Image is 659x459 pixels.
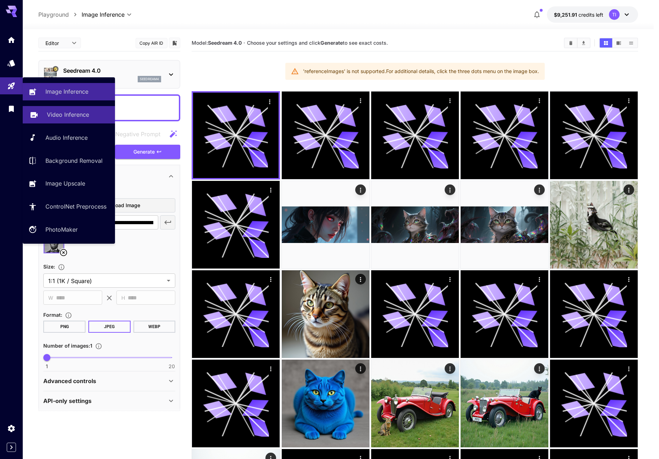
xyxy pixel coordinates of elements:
[444,95,455,106] div: Actions
[444,184,455,195] div: Actions
[577,38,590,48] button: Download All
[444,274,455,284] div: Actions
[547,6,638,23] button: $9,251.91421
[624,363,634,374] div: Actions
[444,363,455,374] div: Actions
[624,95,634,106] div: Actions
[43,397,92,405] p: API-only settings
[7,104,16,113] div: Library
[609,9,620,20] div: TI
[534,184,544,195] div: Actions
[23,152,115,169] a: Background Removal
[133,321,176,333] button: WEBP
[625,38,637,48] button: Show media in list view
[534,363,544,374] div: Actions
[7,82,16,90] div: Playground
[550,181,638,269] img: 9k=
[45,179,85,188] p: Image Upscale
[38,10,69,19] p: Playground
[600,38,612,48] button: Show media in grid view
[355,363,366,374] div: Actions
[45,156,103,165] p: Background Removal
[265,184,276,195] div: Actions
[133,148,155,156] span: Generate
[48,294,53,302] span: W
[624,274,634,284] div: Actions
[578,12,603,18] span: credits left
[23,198,115,215] a: ControlNet Preprocess
[43,377,96,385] p: Advanced controls
[247,40,388,46] span: Choose your settings and click to see exact costs.
[63,76,69,82] p: 4.0
[136,38,168,48] button: Copy AIR ID
[88,321,131,333] button: JPEG
[355,95,366,106] div: Actions
[534,95,544,106] div: Actions
[599,38,638,48] div: Show media in grid viewShow media in video viewShow media in list view
[43,264,55,270] span: Size :
[461,181,548,269] img: 9k=
[82,10,125,19] span: Image Inference
[23,221,115,238] a: PhotoMaker
[92,343,105,350] button: Specify how many images to generate in a single request. Each image generation will be charged se...
[169,363,175,370] span: 20
[7,59,16,67] div: Models
[7,35,16,44] div: Home
[265,363,276,374] div: Actions
[303,65,539,78] div: 'referenceImages' is not supported. For additional details, click the three dots menu on the imag...
[243,39,245,47] p: ·
[192,40,242,46] span: Model:
[23,106,115,123] a: Video Inference
[613,38,625,48] button: Show media in video view
[55,264,68,271] button: Adjust the dimensions of the generated image by specifying its width and height in pixels, or sel...
[461,360,548,447] img: 9k=
[534,274,544,284] div: Actions
[7,424,16,433] div: Settings
[554,12,578,18] span: $9,251.91
[140,77,159,82] p: seedream4
[265,274,276,284] div: Actions
[23,83,115,100] a: Image Inference
[264,96,275,107] div: Actions
[355,274,366,284] div: Actions
[48,277,164,285] span: 1:1 (1K / Square)
[23,175,115,192] a: Image Upscale
[43,343,92,349] span: Number of images : 1
[45,87,88,96] p: Image Inference
[43,312,62,318] span: Format :
[63,66,161,75] p: Seedream 4.0
[565,38,577,48] button: Clear All
[208,40,242,46] b: Seedream 4.0
[47,110,89,119] p: Video Inference
[355,184,366,195] div: Actions
[53,66,59,72] button: Certified Model – Vetted for best performance and includes a commercial license.
[371,360,459,447] img: 9k=
[45,39,67,47] span: Editor
[115,130,160,138] span: Negative Prompt
[171,39,178,47] button: Add to library
[62,312,75,319] button: Choose the file format for the output image.
[46,363,48,370] span: 1
[320,40,343,46] b: Generate
[282,270,369,358] img: 9k=
[101,129,166,138] span: Negative prompts are not compatible with the selected model.
[45,202,106,211] p: ControlNet Preprocess
[38,10,82,19] nav: breadcrumb
[7,443,16,452] button: Expand sidebar
[45,225,78,234] p: PhotoMaker
[23,129,115,146] a: Audio Inference
[43,321,86,333] button: PNG
[624,184,634,195] div: Actions
[45,133,88,142] p: Audio Inference
[121,294,125,302] span: H
[564,38,591,48] div: Clear AllDownload All
[371,181,459,269] img: 2Q==
[282,360,369,447] img: Z
[554,11,603,18] div: $9,251.91421
[282,181,369,269] img: Z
